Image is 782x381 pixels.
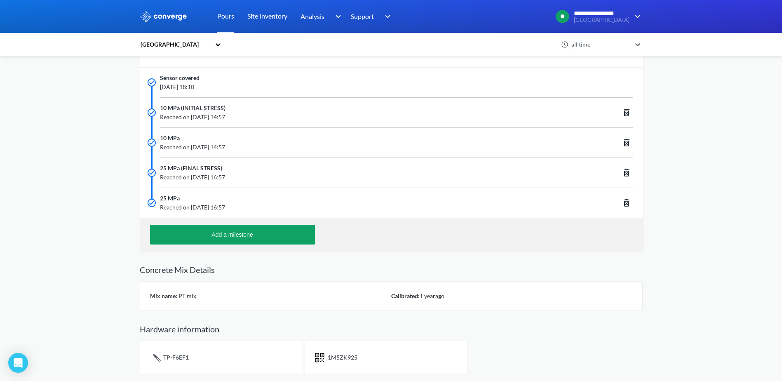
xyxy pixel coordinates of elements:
[351,11,374,21] span: Support
[8,353,28,373] div: Open Intercom Messenger
[150,225,315,245] button: Add a milestone
[160,73,200,82] span: Sensor covered
[177,292,196,299] span: PT mix
[160,164,222,173] span: 25 MPa (FINAL STRESS)
[629,12,643,21] img: downArrow.svg
[569,40,631,49] div: all time
[160,173,533,182] span: Reached on [DATE] 16:57
[140,40,211,49] div: [GEOGRAPHIC_DATA]
[301,11,324,21] span: Analysis
[150,351,163,364] img: icon-tail.svg
[160,143,533,152] span: Reached on [DATE] 14:57
[561,41,568,48] img: icon-clock.svg
[160,203,533,212] span: Reached on [DATE] 16:57
[160,113,533,122] span: Reached on [DATE] 14:57
[163,354,189,361] span: TP-F6EF1
[160,82,533,92] span: [DATE] 18:10
[160,194,180,203] span: 25 MPa
[328,354,357,361] span: 1M5ZK925
[315,353,324,362] img: icon-short-text.svg
[160,134,180,143] span: 10 MPa
[140,11,188,22] img: logo_ewhite.svg
[420,292,444,299] span: 1 year ago
[380,12,393,21] img: downArrow.svg
[150,292,177,299] span: Mix name:
[140,265,643,275] h2: Concrete Mix Details
[574,17,629,23] span: [GEOGRAPHIC_DATA]
[140,324,643,334] h2: Hardware information
[330,12,343,21] img: downArrow.svg
[160,103,225,113] span: 10 MPa (INITIAL STRESS)
[391,292,420,299] span: Calibrated:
